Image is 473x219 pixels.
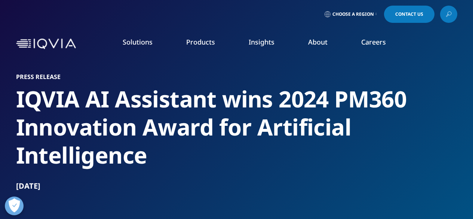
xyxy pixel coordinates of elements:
a: Careers [361,37,386,46]
a: Insights [249,37,274,46]
span: Choose a Region [332,11,374,17]
button: Open Preferences [5,197,24,215]
a: Solutions [123,37,153,46]
div: [DATE] [16,181,457,191]
h1: Press Release [16,73,457,80]
h2: IQVIA AI Assistant wins 2024 PM360 Innovation Award for Artificial Intelligence [16,85,457,169]
img: IQVIA Healthcare Information Technology and Pharma Clinical Research Company [16,39,76,49]
a: Products [186,37,215,46]
a: Contact Us [384,6,434,23]
a: About [308,37,328,46]
span: Contact Us [395,12,423,16]
nav: Primary [79,26,457,61]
